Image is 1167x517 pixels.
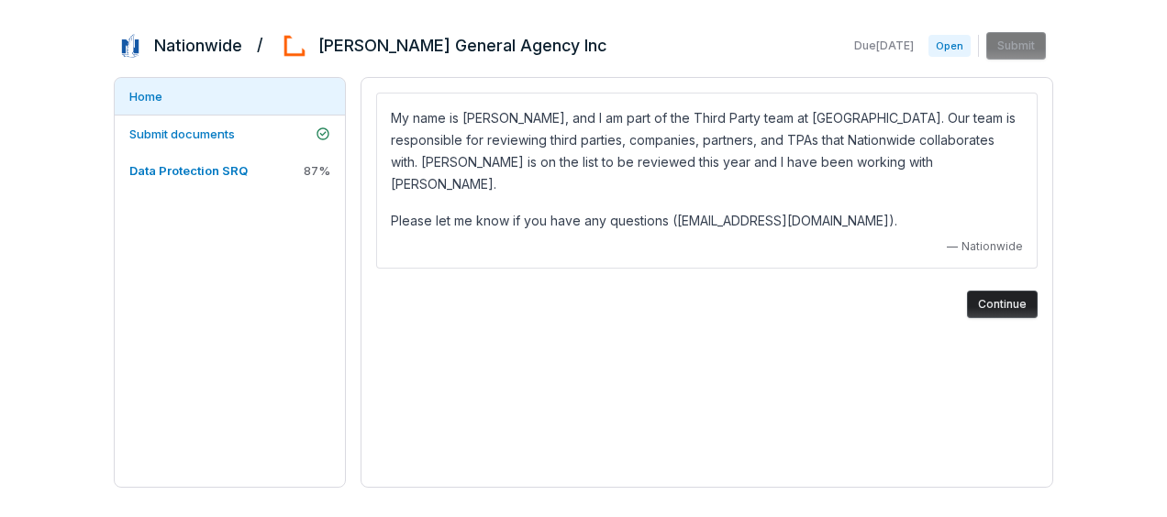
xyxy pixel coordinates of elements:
[129,126,235,141] span: Submit documents
[115,115,345,152] a: Submit documents
[961,239,1023,254] span: Nationwide
[154,34,242,58] h2: Nationwide
[391,107,1023,195] p: My name is [PERSON_NAME], and I am part of the Third Party team at [GEOGRAPHIC_DATA]. Our team is...
[115,78,345,115] a: Home
[129,163,248,178] span: Data Protection SRQ
[928,35,971,57] span: Open
[304,162,330,179] span: 87 %
[318,34,606,58] h2: [PERSON_NAME] General Agency Inc
[967,291,1038,318] button: Continue
[947,239,958,254] span: —
[854,38,914,53] span: Due [DATE]
[115,152,345,189] a: Data Protection SRQ87%
[257,29,263,57] h2: /
[391,210,1023,232] p: Please let me know if you have any questions ([EMAIL_ADDRESS][DOMAIN_NAME]).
